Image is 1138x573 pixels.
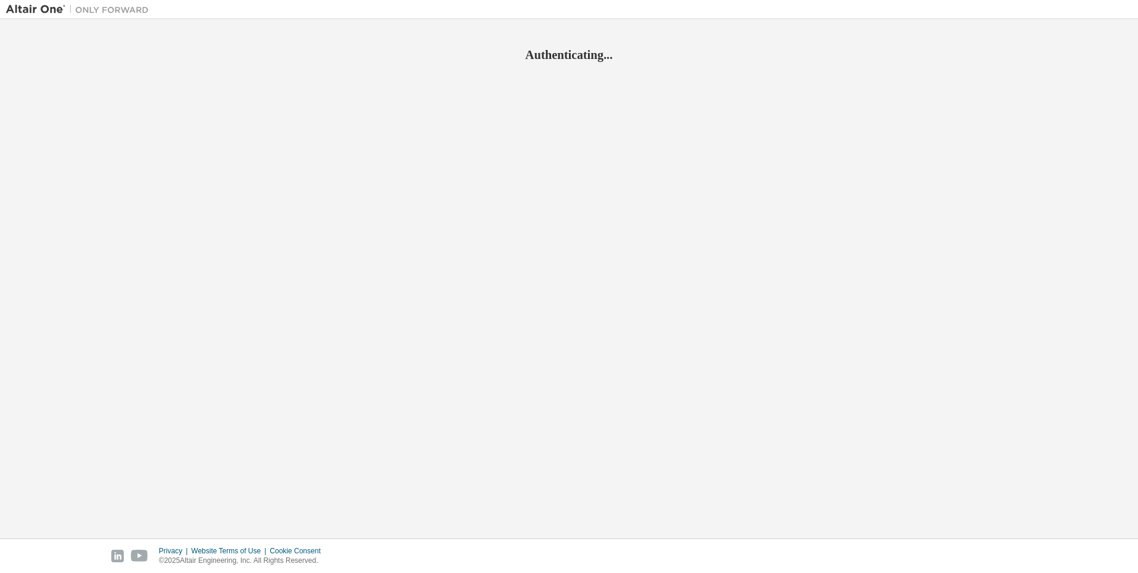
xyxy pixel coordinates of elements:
img: youtube.svg [131,550,148,562]
div: Privacy [159,546,191,556]
h2: Authenticating... [6,47,1132,63]
img: Altair One [6,4,155,15]
p: © 2025 Altair Engineering, Inc. All Rights Reserved. [159,556,328,566]
div: Website Terms of Use [191,546,270,556]
img: linkedin.svg [111,550,124,562]
div: Cookie Consent [270,546,327,556]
